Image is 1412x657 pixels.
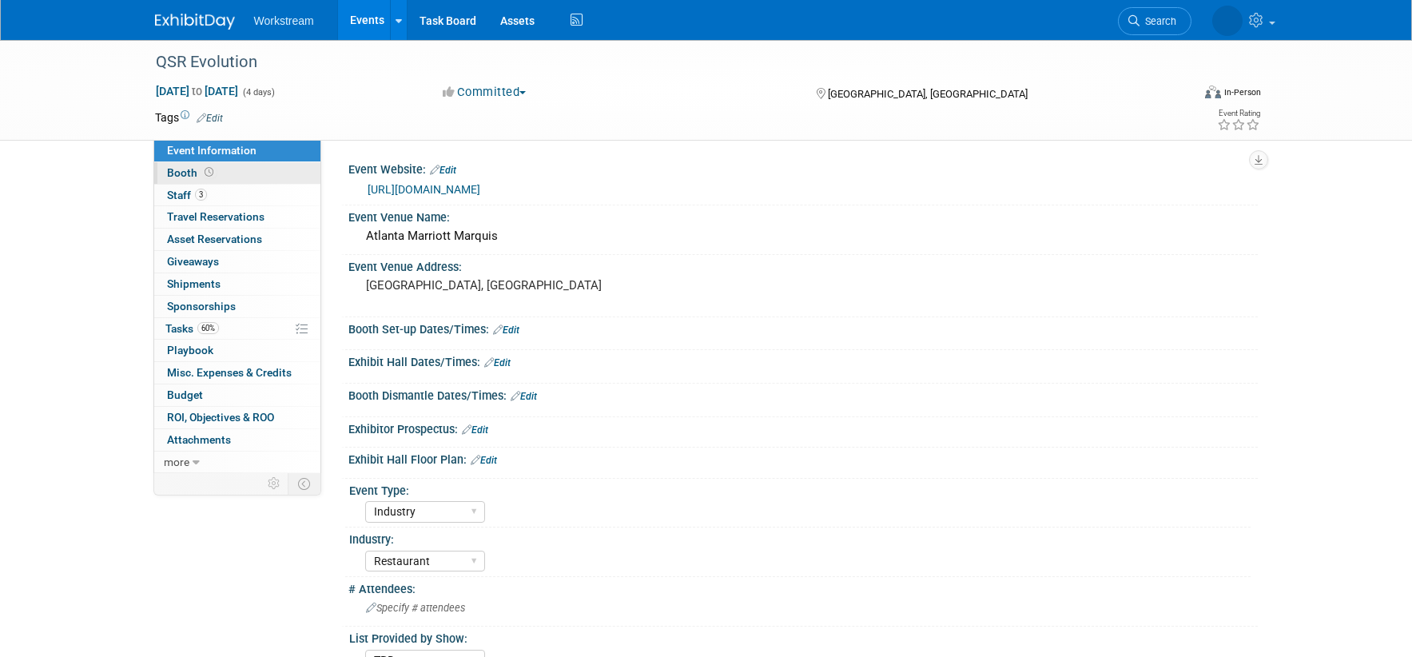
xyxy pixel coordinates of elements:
[1118,7,1191,35] a: Search
[1205,86,1221,98] img: Format-Inperson.png
[437,84,532,101] button: Committed
[828,88,1028,100] span: [GEOGRAPHIC_DATA], [GEOGRAPHIC_DATA]
[167,344,213,356] span: Playbook
[165,322,219,335] span: Tasks
[241,87,275,98] span: (4 days)
[368,183,480,196] a: [URL][DOMAIN_NAME]
[154,273,320,295] a: Shipments
[197,322,219,334] span: 60%
[360,224,1246,249] div: Atlanta Marriott Marquis
[154,140,320,161] a: Event Information
[348,448,1258,468] div: Exhibit Hall Floor Plan:
[167,300,236,313] span: Sponsorships
[348,157,1258,178] div: Event Website:
[484,357,511,368] a: Edit
[189,85,205,98] span: to
[154,384,320,406] a: Budget
[348,255,1258,275] div: Event Venue Address:
[155,14,235,30] img: ExhibitDay
[154,185,320,206] a: Staff3
[167,166,217,179] span: Booth
[366,602,465,614] span: Specify # attendees
[348,205,1258,225] div: Event Venue Name:
[1097,83,1262,107] div: Event Format
[197,113,223,124] a: Edit
[493,325,519,336] a: Edit
[167,255,219,268] span: Giveaways
[348,350,1258,371] div: Exhibit Hall Dates/Times:
[164,456,189,468] span: more
[349,479,1251,499] div: Event Type:
[349,627,1251,647] div: List Provided by Show:
[348,577,1258,597] div: # Attendees:
[1140,15,1176,27] span: Search
[154,251,320,273] a: Giveaways
[154,362,320,384] a: Misc. Expenses & Credits
[471,455,497,466] a: Edit
[1212,6,1243,36] img: Tatia Meghdadi
[154,296,320,317] a: Sponsorships
[430,165,456,176] a: Edit
[155,84,239,98] span: [DATE] [DATE]
[1223,86,1261,98] div: In-Person
[167,144,257,157] span: Event Information
[167,233,262,245] span: Asset Reservations
[154,452,320,473] a: more
[261,473,288,494] td: Personalize Event Tab Strip
[154,340,320,361] a: Playbook
[150,48,1167,77] div: QSR Evolution
[366,278,710,293] pre: [GEOGRAPHIC_DATA], [GEOGRAPHIC_DATA]
[348,317,1258,338] div: Booth Set-up Dates/Times:
[462,424,488,436] a: Edit
[1217,109,1260,117] div: Event Rating
[167,411,274,424] span: ROI, Objectives & ROO
[348,384,1258,404] div: Booth Dismantle Dates/Times:
[154,162,320,184] a: Booth
[154,229,320,250] a: Asset Reservations
[154,206,320,228] a: Travel Reservations
[254,14,314,27] span: Workstream
[167,210,265,223] span: Travel Reservations
[348,417,1258,438] div: Exhibitor Prospectus:
[167,366,292,379] span: Misc. Expenses & Credits
[349,528,1251,547] div: Industry:
[154,429,320,451] a: Attachments
[167,433,231,446] span: Attachments
[195,189,207,201] span: 3
[154,318,320,340] a: Tasks60%
[511,391,537,402] a: Edit
[167,189,207,201] span: Staff
[155,109,223,125] td: Tags
[288,473,320,494] td: Toggle Event Tabs
[154,407,320,428] a: ROI, Objectives & ROO
[201,166,217,178] span: Booth not reserved yet
[167,388,203,401] span: Budget
[167,277,221,290] span: Shipments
